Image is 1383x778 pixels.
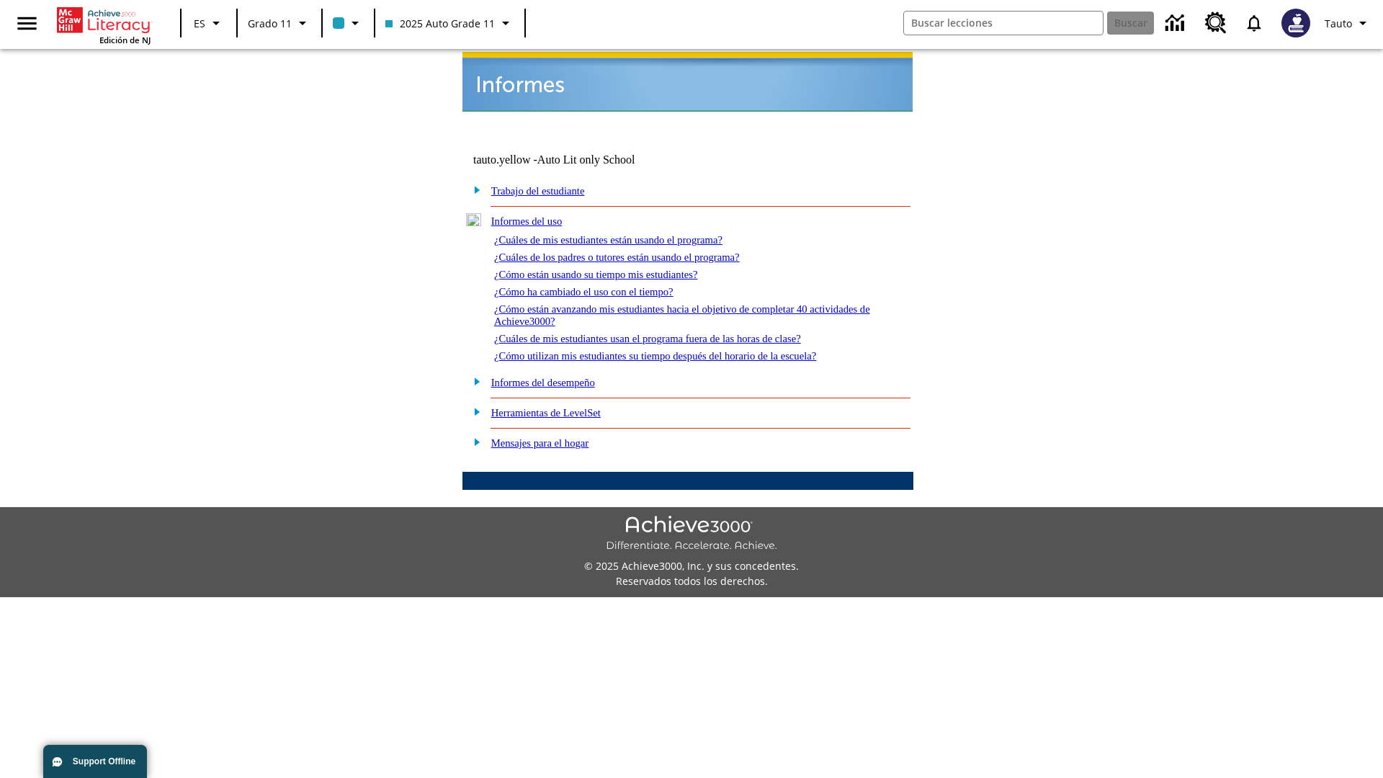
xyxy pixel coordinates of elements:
[494,350,816,362] a: ¿Cómo utilizan mis estudiantes su tiempo después del horario de la escuela?
[494,251,740,263] a: ¿Cuáles de los padres o tutores están usando el programa?
[491,215,563,227] a: Informes del uso
[194,16,205,31] span: ES
[494,286,673,298] a: ¿Cómo ha cambiado el uso con el tiempo?
[473,153,738,166] td: tauto.yellow -
[494,333,801,344] a: ¿Cuáles de mis estudiantes usan el programa fuera de las horas de clase?
[537,153,635,166] nobr: Auto Lit only School
[466,405,481,418] img: plus.gif
[466,183,481,196] img: plus.gif
[466,213,481,226] img: minus.gif
[494,303,870,327] a: ¿Cómo están avanzando mis estudiantes hacia el objetivo de completar 40 actividades de Achieve3000?
[57,4,151,45] div: Portada
[99,35,151,45] span: Edición de NJ
[1196,4,1235,43] a: Centro de recursos, Se abrirá en una pestaña nueva.
[380,10,520,36] button: Clase: 2025 Auto Grade 11, Selecciona una clase
[494,269,698,280] a: ¿Cómo están usando su tiempo mis estudiantes?
[494,234,722,246] a: ¿Cuáles de mis estudiantes están usando el programa?
[1325,16,1352,31] span: Tauto
[248,16,292,31] span: Grado 11
[491,377,595,388] a: Informes del desempeño
[385,16,495,31] span: 2025 Auto Grade 11
[6,2,48,45] button: Abrir el menú lateral
[1281,9,1310,37] img: Avatar
[1319,10,1377,36] button: Perfil/Configuración
[43,745,147,778] button: Support Offline
[242,10,317,36] button: Grado: Grado 11, Elige un grado
[327,10,370,36] button: El color de la clase es azul claro. Cambiar el color de la clase.
[466,375,481,388] img: plus.gif
[462,52,913,112] img: header
[606,516,777,553] img: Achieve3000 Differentiate Accelerate Achieve
[1235,4,1273,42] a: Notificaciones
[491,437,589,449] a: Mensajes para el hogar
[73,756,135,766] span: Support Offline
[491,185,585,197] a: Trabajo del estudiante
[1157,4,1196,43] a: Centro de información
[904,12,1103,35] input: Buscar campo
[1273,4,1319,42] button: Escoja un nuevo avatar
[491,407,601,419] a: Herramientas de LevelSet
[186,10,232,36] button: Lenguaje: ES, Selecciona un idioma
[466,435,481,448] img: plus.gif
